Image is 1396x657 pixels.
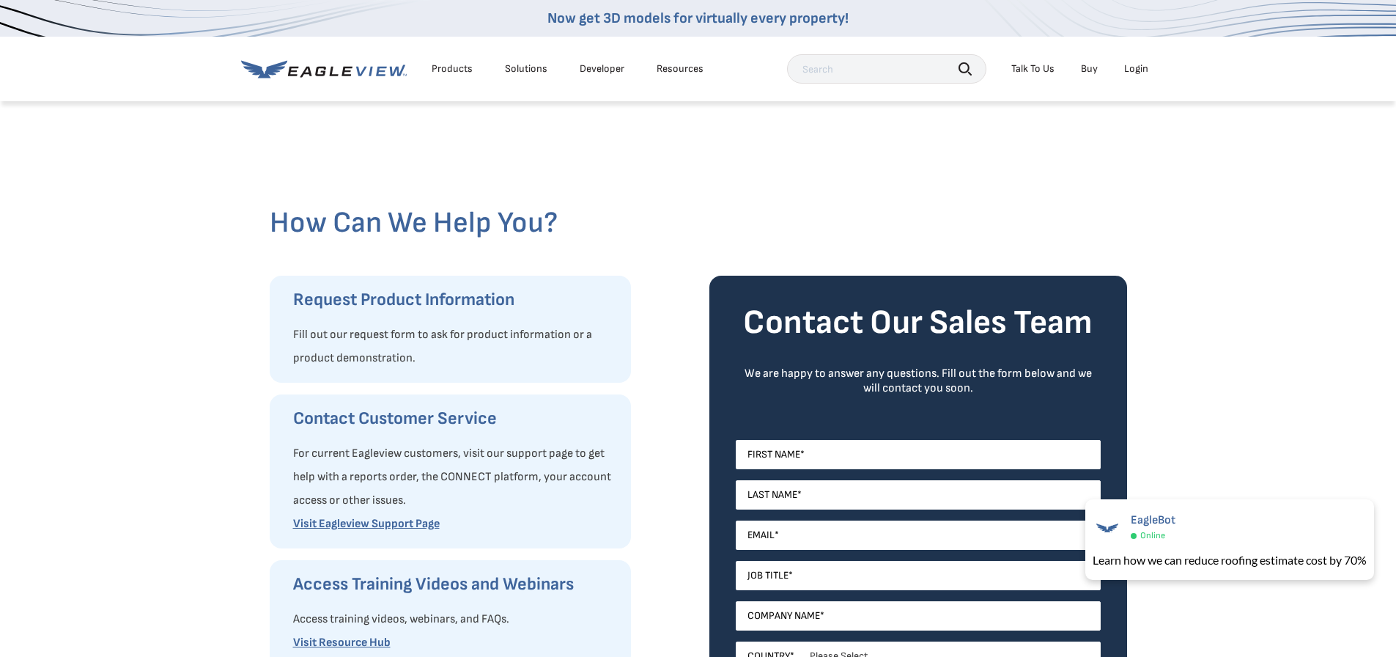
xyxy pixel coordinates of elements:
div: We are happy to answer any questions. Fill out the form below and we will contact you soon. [736,367,1101,396]
div: Talk To Us [1011,62,1055,76]
h3: Request Product Information [293,288,616,312]
p: Fill out our request form to ask for product information or a product demonstration. [293,323,616,370]
a: Visit Resource Hub [293,636,391,650]
div: Login [1124,62,1148,76]
div: Resources [657,62,703,76]
a: Buy [1081,62,1098,76]
input: Search [787,54,986,84]
a: Now get 3D models for virtually every property! [547,10,849,27]
div: Products [432,62,473,76]
strong: Contact Our Sales Team [743,303,1093,343]
span: Online [1140,530,1165,541]
h2: How Can We Help You? [270,205,1127,241]
p: For current Eagleview customers, visit our support page to get help with a reports order, the CON... [293,442,616,513]
div: Solutions [505,62,547,76]
div: Learn how we can reduce roofing estimate cost by 70% [1093,551,1367,569]
h3: Access Training Videos and Webinars [293,573,616,596]
a: Developer [580,62,624,76]
h3: Contact Customer Service [293,407,616,430]
img: EagleBot [1093,513,1122,543]
a: Visit Eagleview Support Page [293,517,440,531]
span: EagleBot [1131,513,1175,527]
p: Access training videos, webinars, and FAQs. [293,608,616,631]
